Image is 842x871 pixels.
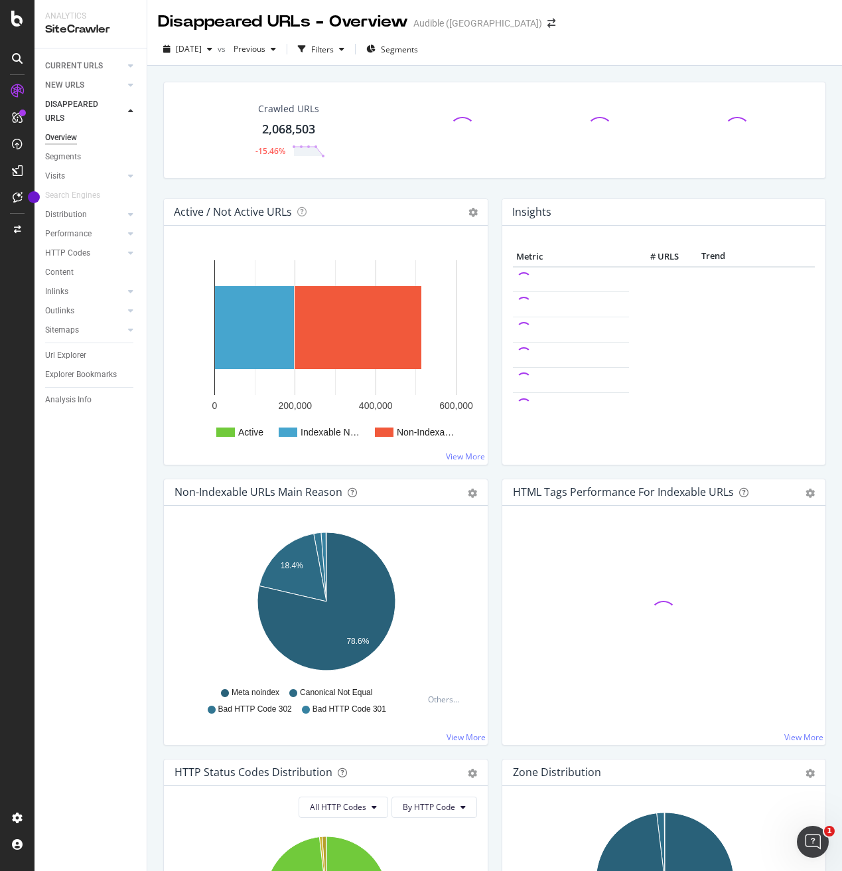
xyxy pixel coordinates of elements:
div: 2,068,503 [262,121,315,138]
div: Analysis Info [45,393,92,407]
div: gear [468,489,477,498]
h4: Active / Not Active URLs [174,203,292,221]
text: 78.6% [346,637,369,646]
svg: A chart. [175,247,477,454]
a: Url Explorer [45,349,137,362]
a: View More [784,732,823,743]
div: Analytics [45,11,136,22]
span: By HTTP Code [403,801,455,813]
div: Tooltip anchor [28,191,40,203]
button: By HTTP Code [391,797,477,818]
div: Disappeared URLs - Overview [158,11,408,33]
div: HTML Tags Performance for Indexable URLs [513,485,734,499]
div: Url Explorer [45,349,86,362]
a: NEW URLS [45,78,124,92]
div: Inlinks [45,285,68,299]
a: Overview [45,131,137,145]
div: -15.46% [255,145,285,157]
div: Zone Distribution [513,765,601,779]
span: Bad HTTP Code 302 [218,704,292,715]
button: Segments [361,39,423,60]
div: Filters [311,44,334,55]
a: Sitemaps [45,323,124,337]
span: Segments [381,44,418,55]
div: HTTP Codes [45,246,90,260]
span: 1 [824,826,835,836]
svg: A chart. [175,527,477,681]
iframe: Intercom live chat [797,826,829,858]
text: 200,000 [279,400,313,411]
th: Metric [513,247,629,267]
a: View More [447,732,486,743]
span: Meta noindex [232,687,279,698]
div: arrow-right-arrow-left [547,19,555,28]
span: vs [218,43,228,54]
text: 600,000 [439,400,473,411]
a: HTTP Codes [45,246,124,260]
a: CURRENT URLS [45,59,124,73]
div: NEW URLS [45,78,84,92]
div: Visits [45,169,65,183]
div: gear [468,769,477,778]
h4: Insights [512,203,551,221]
div: CURRENT URLS [45,59,103,73]
a: Segments [45,150,137,164]
div: Crawled URLs [258,102,319,116]
text: Non-Indexa… [397,427,454,437]
span: Previous [228,43,265,54]
a: Content [45,266,137,279]
a: Distribution [45,208,124,222]
text: Active [238,427,263,437]
button: Filters [293,39,350,60]
text: 0 [212,400,218,411]
button: [DATE] [158,39,218,60]
div: Segments [45,150,81,164]
th: Trend [682,247,745,267]
text: 18.4% [281,561,303,570]
a: Visits [45,169,124,183]
button: Previous [228,39,281,60]
text: 400,000 [359,400,393,411]
div: gear [806,489,815,498]
span: All HTTP Codes [310,801,366,813]
div: Content [45,266,74,279]
div: HTTP Status Codes Distribution [175,765,332,779]
div: Sitemaps [45,323,79,337]
div: Search Engines [45,189,100,202]
a: Explorer Bookmarks [45,368,137,382]
span: 2025 Aug. 30th [176,43,202,54]
text: Indexable N… [301,427,360,437]
a: Analysis Info [45,393,137,407]
div: Performance [45,227,92,241]
i: Options [468,208,478,217]
div: Overview [45,131,77,145]
a: Performance [45,227,124,241]
button: All HTTP Codes [299,797,388,818]
a: Outlinks [45,304,124,318]
div: Others... [428,694,465,705]
a: Search Engines [45,189,113,202]
div: Audible ([GEOGRAPHIC_DATA]) [413,17,542,30]
th: # URLS [629,247,682,267]
a: View More [446,451,485,462]
span: Canonical Not Equal [300,687,372,698]
div: Non-Indexable URLs Main Reason [175,485,342,499]
a: DISAPPEARED URLS [45,98,124,125]
div: Explorer Bookmarks [45,368,117,382]
div: gear [806,769,815,778]
div: Distribution [45,208,87,222]
div: Outlinks [45,304,74,318]
span: Bad HTTP Code 301 [313,704,386,715]
a: Inlinks [45,285,124,299]
div: DISAPPEARED URLS [45,98,112,125]
div: SiteCrawler [45,22,136,37]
